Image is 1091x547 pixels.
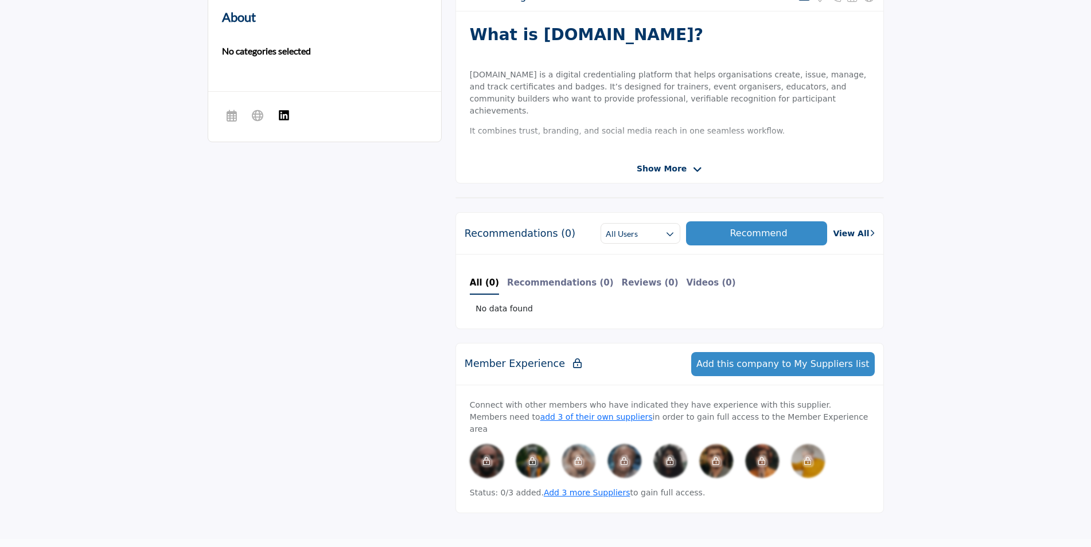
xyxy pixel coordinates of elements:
div: Please rate 5 vendors to connect with members. [470,444,504,478]
b: Recommendations (0) [507,278,614,288]
div: Please rate 5 vendors to connect with members. [699,444,734,478]
p: Status: 0/3 added. to gain full access. [470,487,870,499]
a: Add 3 more Suppliers [544,488,630,497]
div: Please rate 5 vendors to connect with members. [653,444,688,478]
span: Show More [637,163,687,175]
img: image [653,444,688,478]
img: image [791,444,825,478]
h2: About [222,7,256,26]
img: LinkedIn [278,110,290,121]
h2: Member Experience [465,358,582,370]
button: Add this company to My Suppliers list [691,352,875,376]
span: No data found [476,303,533,315]
img: image [607,444,642,478]
p: Connect with other members who have indicated they have experience with this supplier. Members ne... [470,399,870,435]
div: Please rate 5 vendors to connect with members. [745,444,780,478]
span: Add this company to My Suppliers list [696,358,870,369]
h2: All Users [606,228,638,240]
b: Videos (0) [687,278,736,288]
a: View All [833,228,874,240]
img: image [562,444,596,478]
img: image [470,444,504,478]
b: Reviews (0) [622,278,679,288]
div: Please rate 5 vendors to connect with members. [516,444,550,478]
img: image [699,444,734,478]
div: Please rate 5 vendors to connect with members. [562,444,596,478]
div: Please rate 5 vendors to connect with members. [791,444,825,478]
b: All (0) [470,278,499,288]
button: All Users [601,223,680,244]
img: image [516,444,550,478]
h2: Recommendations (0) [465,228,575,240]
div: Please rate 5 vendors to connect with members. [607,444,642,478]
span: Recommend [730,228,787,239]
strong: What is [DOMAIN_NAME]? [470,25,703,44]
button: Recommend [686,221,828,245]
p: It combines trust, branding, and social media reach in one seamless workflow. [470,125,870,137]
img: image [745,444,780,478]
b: No categories selected [222,44,311,58]
p: [DOMAIN_NAME] is a digital credentialing platform that helps organisations create, issue, manage,... [470,69,870,117]
a: add 3 of their own suppliers [540,412,653,421]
